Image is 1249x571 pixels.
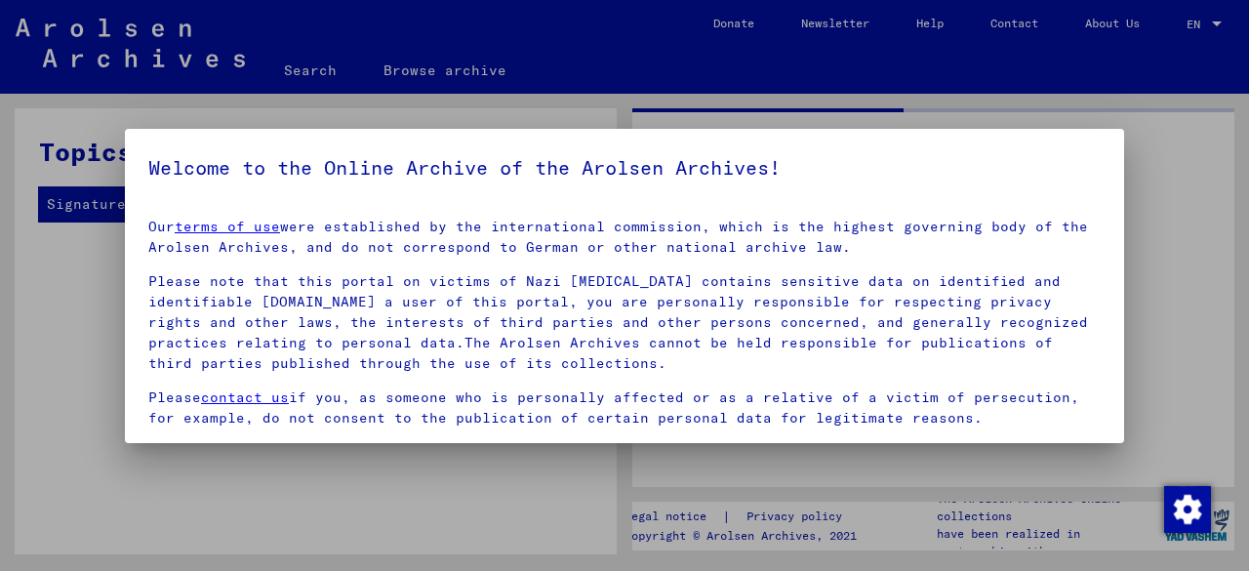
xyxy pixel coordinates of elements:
p: Our were established by the international commission, which is the highest governing body of the ... [148,217,1101,258]
p: Please if you, as someone who is personally affected or as a relative of a victim of persecution,... [148,387,1101,428]
p: Please note that this portal on victims of Nazi [MEDICAL_DATA] contains sensitive data on identif... [148,271,1101,374]
h5: Welcome to the Online Archive of the Arolsen Archives! [148,152,1101,184]
a: terms of use [175,218,280,235]
img: Change consent [1164,486,1211,533]
p: you will find all the relevant information about the Arolsen Archives privacy policy. [148,442,1101,463]
a: contact us [201,388,289,406]
a: Here [148,443,183,461]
